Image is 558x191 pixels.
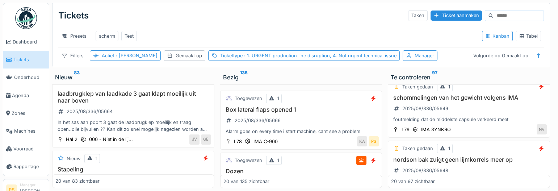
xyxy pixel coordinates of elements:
div: Hal 2 [66,136,77,143]
div: 20 van 135 zichtbaar [223,178,269,185]
div: Volgorde op Gemaakt op [470,50,532,61]
img: Badge_color-CXgf-gQk.svg [15,7,37,29]
span: Machines [14,128,46,134]
span: : [PERSON_NAME] [114,53,158,58]
div: Manager [20,182,46,188]
div: Actief [102,52,158,59]
div: L79 [402,126,410,133]
div: foutmelding dat de middelste capsule verkeerd meet [391,116,547,123]
div: Tickets [58,6,89,25]
div: NV [537,124,547,134]
div: JV [189,134,200,145]
div: PS [369,136,379,146]
div: L78 [234,138,242,145]
span: Zones [12,110,46,117]
div: 1 [96,155,97,162]
div: Tickettype [220,52,397,59]
div: IMA C-900 [253,138,278,145]
div: In het sas aan poort 3 gaat de laadbrugklep moeilijk en traag open..olie bijvullen ?? Kan dit zo ... [55,119,211,133]
h3: nordson bak zuigt geen lijmkorrels meer op [391,156,547,163]
div: Alarm goes on every time i start machine, cant see a problem [223,128,379,135]
div: IMA SYNKRO [421,126,451,133]
div: scherm [99,33,115,40]
div: Nieuw [55,73,211,82]
div: Te controleren [391,73,547,82]
sup: 83 [74,73,80,82]
div: Tabel [519,33,538,40]
div: 2025/08/336/05664 [67,108,113,115]
div: 20 van 83 zichtbaar [55,178,100,185]
div: Presets [58,31,90,41]
sup: 97 [432,73,437,82]
div: Manager [415,52,434,59]
div: Kanban [485,33,509,40]
div: Taken gedaan [402,83,433,90]
span: Rapportage [13,163,46,170]
div: 20 van 97 zichtbaar [391,178,435,185]
div: Gemaakt op [176,52,202,59]
sup: 135 [240,73,248,82]
span: : 1. URGENT production line disruption, 4. Not urgent technical issue [243,53,397,58]
div: 2025/08/336/05666 [235,117,281,124]
div: 1 [448,83,450,90]
h3: laadbrugklep van laadkade 3 gaat klapt moeilijk uit naar boven [55,90,211,104]
div: Taken gedaan [402,145,433,152]
div: Toegewezen [235,95,262,102]
a: Agenda [3,87,49,104]
a: Tickets [3,51,49,68]
h3: Stapeling [55,166,211,173]
div: 1 [277,95,279,102]
span: Onderhoud [14,74,46,81]
div: Test [125,33,134,40]
a: Rapportage [3,158,49,175]
h3: Box lateral flaps opened 1 [223,106,379,113]
div: 1 [448,145,450,152]
div: 1 [277,157,279,164]
div: Ticket aanmaken [431,11,482,20]
span: Dashboard [13,38,46,45]
span: Tickets [13,56,46,63]
div: Filters [58,50,87,61]
a: Zones [3,104,49,122]
a: Onderhoud [3,68,49,86]
div: Taken [408,10,428,21]
div: Nieuw [67,155,80,162]
a: Dashboard [3,33,49,51]
div: 000 - Niet in de lij... [89,136,133,143]
h3: schommelingen van het gewicht volgens IMA [391,94,547,101]
a: Machines [3,122,49,140]
div: KA [357,136,367,146]
div: Bezig [223,73,379,82]
h3: Dozen [223,168,379,175]
div: GE [201,134,211,145]
a: Voorraad [3,140,49,158]
div: Toegewezen [235,157,262,164]
div: 2025/08/336/05648 [402,167,448,174]
span: Voorraad [13,145,46,152]
span: Agenda [12,92,46,99]
div: 2025/08/336/05649 [402,105,448,112]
